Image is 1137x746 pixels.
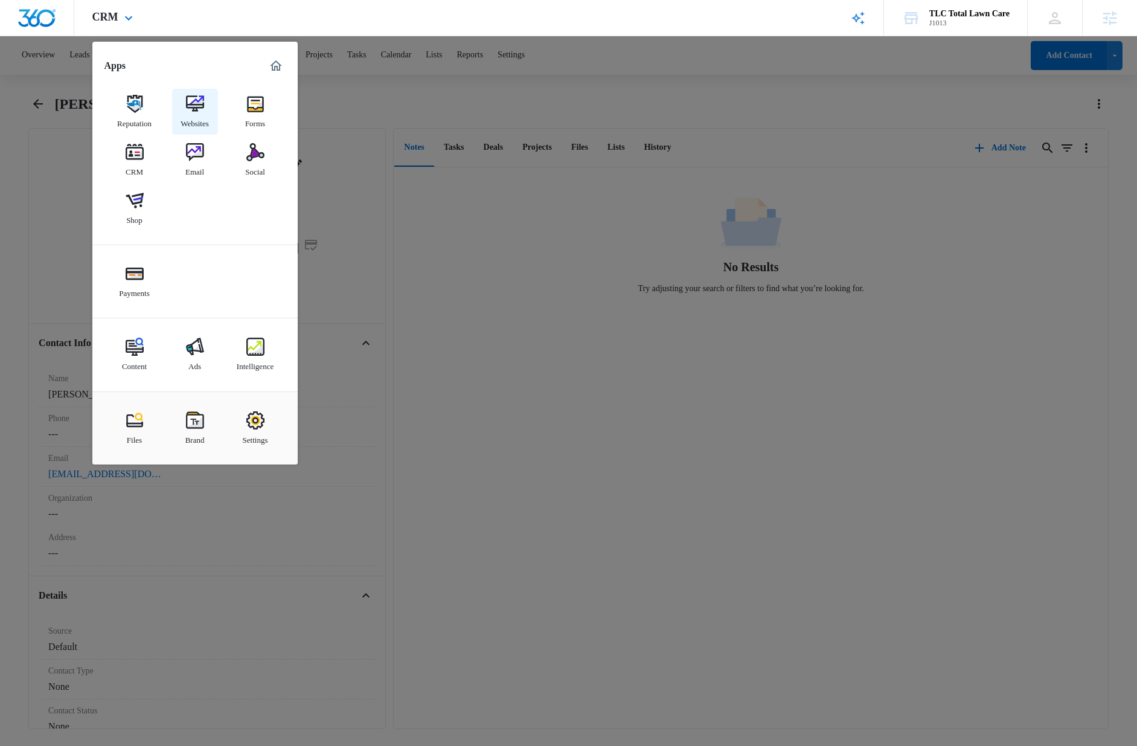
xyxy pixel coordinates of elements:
a: Files [112,405,158,451]
a: Shop [112,185,158,231]
div: Shop [126,210,143,225]
div: Websites [181,113,209,129]
a: Ads [172,332,218,378]
div: account name [929,9,1010,19]
a: Payments [112,259,158,304]
a: Websites [172,89,218,135]
div: Content [122,356,147,371]
a: Email [172,137,218,183]
div: Reputation [117,113,152,129]
a: Content [112,332,158,378]
a: CRM [112,137,158,183]
div: Email [185,161,204,177]
a: Forms [232,89,278,135]
div: Ads [188,356,201,371]
div: Settings [243,429,268,445]
div: Files [127,429,142,445]
a: Brand [172,405,218,451]
a: Social [232,137,278,183]
div: Social [245,161,265,177]
div: Payments [119,283,150,298]
a: Marketing 360® Dashboard [266,56,286,76]
div: Forms [245,113,265,129]
div: CRM [126,161,143,177]
a: Settings [232,405,278,451]
h2: Apps [104,60,126,71]
a: Intelligence [232,332,278,378]
div: Brand [185,429,205,445]
span: CRM [92,11,118,24]
div: Intelligence [237,356,274,371]
div: account id [929,19,1010,27]
a: Reputation [112,89,158,135]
